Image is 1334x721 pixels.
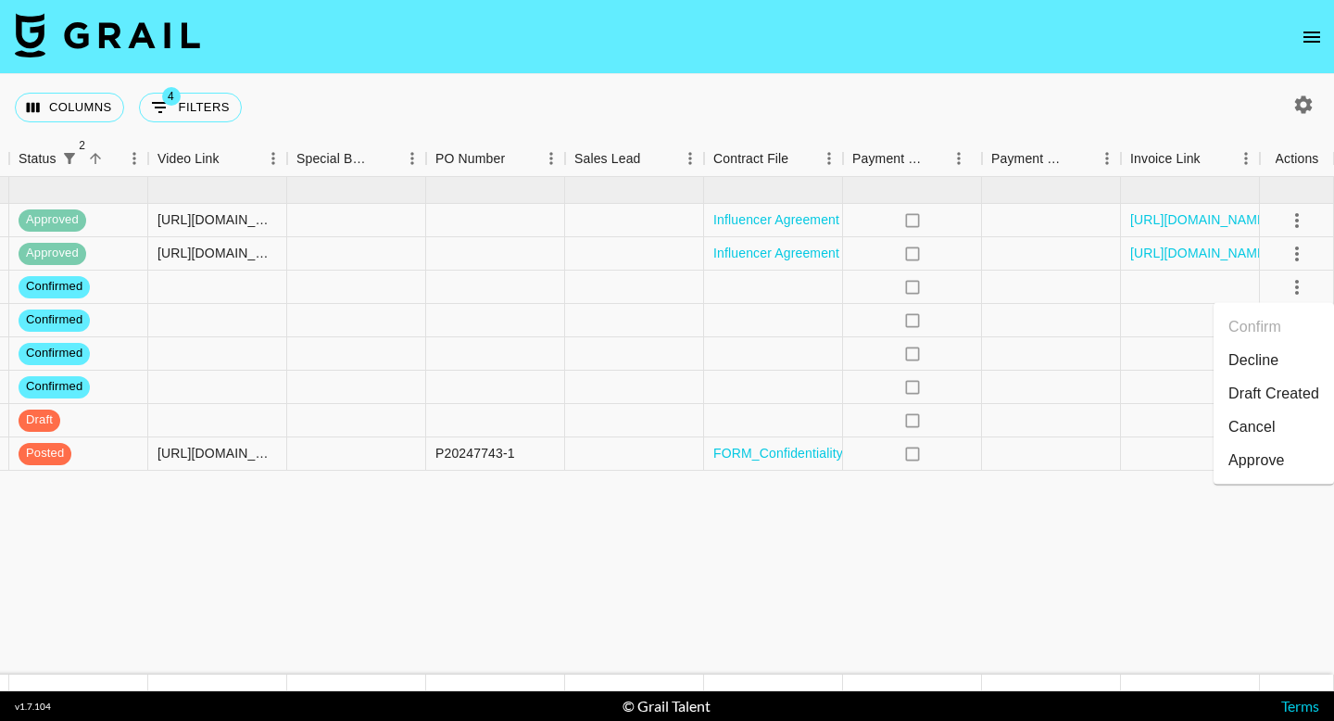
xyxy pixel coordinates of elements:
a: Terms [1281,697,1319,715]
a: Influencer Agreement - Collaboration with [PERSON_NAME] for BEAM [DATE].pdf [713,210,1197,229]
a: FORM_Confidentiality Agreement.docx (1) (1).pdf [713,444,1004,462]
span: posted [19,445,71,462]
button: Menu [537,145,565,172]
button: open drawer [1293,19,1330,56]
div: Status [9,141,148,177]
button: Sort [788,145,814,171]
button: Sort [1067,145,1093,171]
button: select merge strategy [1281,205,1313,236]
div: Special Booking Type [296,141,372,177]
div: Actions [1276,141,1319,177]
div: Invoice Link [1121,141,1260,177]
button: Sort [505,145,531,171]
div: Status [19,141,57,177]
button: Menu [1232,145,1260,172]
li: Draft Created [1214,377,1334,411]
span: 4 [162,87,181,106]
li: Cancel [1214,411,1334,444]
span: confirmed [19,311,90,329]
div: Video Link [148,141,287,177]
span: approved [19,211,86,229]
div: Contract File [704,141,843,177]
span: confirmed [19,345,90,362]
div: Payment Sent Date [991,141,1067,177]
span: confirmed [19,278,90,296]
div: Approve [1228,449,1285,472]
div: PO Number [435,141,505,177]
button: Menu [1093,145,1121,172]
div: Payment Sent Date [982,141,1121,177]
div: https://www.instagram.com/reel/DPPo8WajL7W/?igsh=MTN2MGh1cjMwNmlwNg%3D%3D [157,210,277,229]
button: Sort [1201,145,1227,171]
button: Sort [220,145,245,171]
div: Payment Sent [852,141,925,177]
button: Sort [372,145,398,171]
a: [URL][DOMAIN_NAME] [1130,244,1270,262]
span: draft [19,411,60,429]
a: Influencer Agreement - Collaboration with [PERSON_NAME] for Heart & Soil [DATE].pdf [713,244,1230,262]
button: Select columns [15,93,124,122]
div: Payment Sent [843,141,982,177]
div: https://www.instagram.com/p/DPTpMSgjtcC/ [157,244,277,262]
div: Sales Lead [565,141,704,177]
button: Menu [815,145,843,172]
button: Sort [925,145,950,171]
button: select merge strategy [1281,238,1313,270]
span: confirmed [19,378,90,396]
div: Sales Lead [574,141,641,177]
span: 2 [73,136,92,155]
div: © Grail Talent [623,697,711,715]
div: Video Link [157,141,220,177]
button: Menu [120,145,148,172]
button: Menu [945,145,973,172]
div: v 1.7.104 [15,701,51,713]
div: Actions [1260,141,1334,177]
button: Menu [676,145,704,172]
div: Special Booking Type [287,141,426,177]
div: Invoice Link [1130,141,1201,177]
div: PO Number [426,141,565,177]
span: approved [19,245,86,262]
button: Sort [82,145,108,171]
button: Show filters [57,145,82,171]
div: 2 active filters [57,145,82,171]
button: Menu [398,145,426,172]
button: Menu [259,145,287,172]
div: Contract File [713,141,788,177]
button: select merge strategy [1281,272,1313,303]
button: Show filters [139,93,242,122]
div: https://www.instagram.com/p/DOwtb6gkkHD/ [157,444,277,462]
button: Sort [641,145,667,171]
a: [URL][DOMAIN_NAME] [1130,210,1270,229]
div: P20247743-1 [435,444,515,462]
li: Decline [1214,344,1334,377]
img: Grail Talent [15,13,200,57]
